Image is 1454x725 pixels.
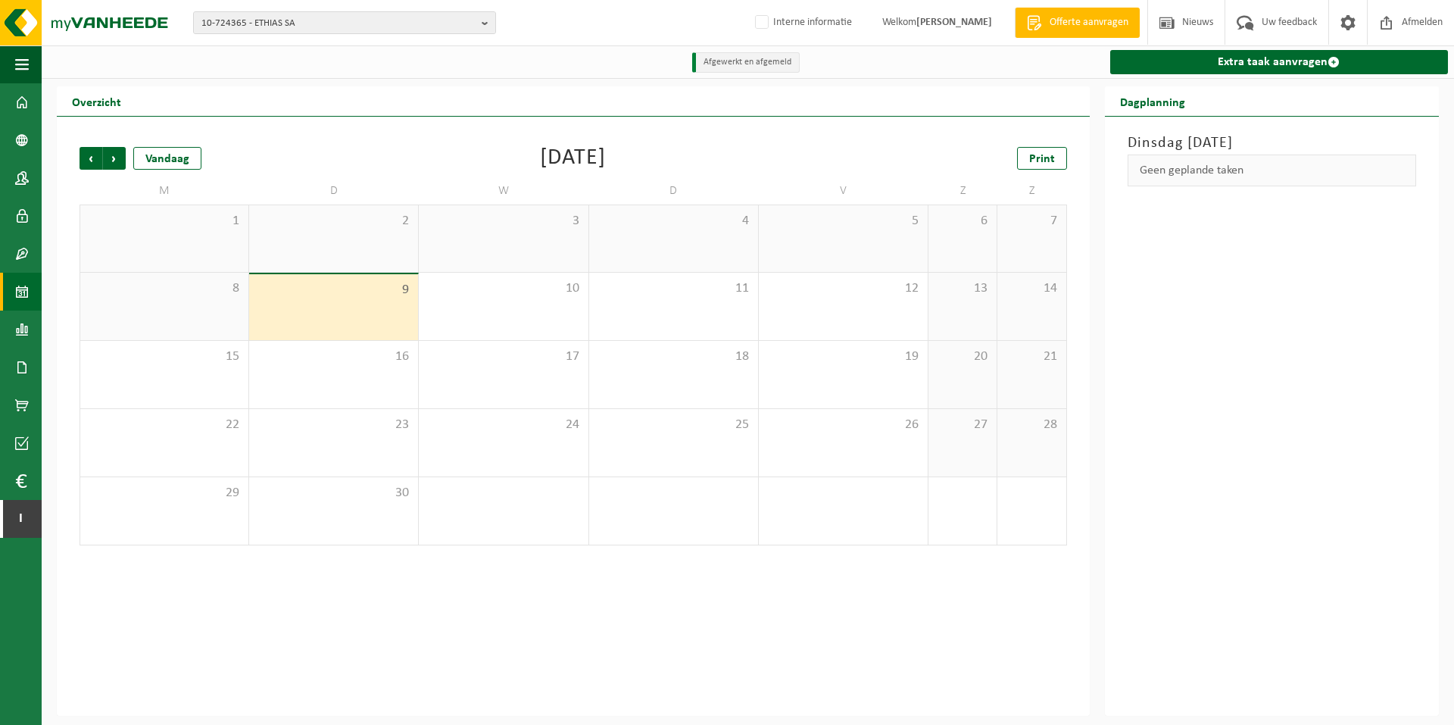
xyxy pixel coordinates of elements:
h2: Overzicht [57,86,136,116]
span: Volgende [103,147,126,170]
span: 24 [426,417,580,433]
a: Print [1017,147,1067,170]
strong: [PERSON_NAME] [916,17,992,28]
td: D [589,177,759,205]
h2: Dagplanning [1105,86,1200,116]
span: 6 [936,213,989,230]
span: 8 [88,280,241,297]
span: 28 [1005,417,1058,433]
span: 4 [597,213,750,230]
a: Extra taak aanvragen [1110,50,1448,74]
span: 13 [936,280,989,297]
span: 22 [88,417,241,433]
span: 14 [1005,280,1058,297]
li: Afgewerkt en afgemeld [692,52,800,73]
span: 11 [597,280,750,297]
span: Offerte aanvragen [1046,15,1132,30]
span: 30 [257,485,410,502]
h3: Dinsdag [DATE] [1128,132,1416,155]
td: Z [928,177,997,205]
span: 3 [426,213,580,230]
span: 23 [257,417,410,433]
span: I [15,500,27,538]
span: 10-724365 - ETHIAS SA [201,12,476,35]
span: 16 [257,348,410,365]
span: 10 [426,280,580,297]
td: V [759,177,928,205]
span: Vorige [80,147,102,170]
span: 17 [426,348,580,365]
span: 2 [257,213,410,230]
td: Z [997,177,1066,205]
span: 29 [88,485,241,502]
span: Print [1029,153,1055,165]
span: 7 [1005,213,1058,230]
span: 15 [88,348,241,365]
div: Vandaag [133,147,201,170]
span: 21 [1005,348,1058,365]
button: 10-724365 - ETHIAS SA [193,11,496,34]
span: 18 [597,348,750,365]
span: 26 [766,417,920,433]
div: Geen geplande taken [1128,155,1416,186]
span: 12 [766,280,920,297]
span: 20 [936,348,989,365]
span: 25 [597,417,750,433]
div: [DATE] [540,147,606,170]
label: Interne informatie [752,11,852,34]
span: 19 [766,348,920,365]
span: 1 [88,213,241,230]
a: Offerte aanvragen [1015,8,1140,38]
span: 5 [766,213,920,230]
td: D [249,177,419,205]
td: M [80,177,249,205]
span: 9 [257,282,410,298]
span: 27 [936,417,989,433]
td: W [419,177,588,205]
